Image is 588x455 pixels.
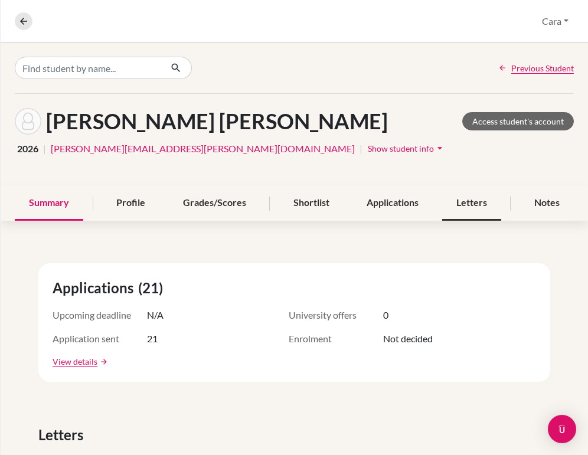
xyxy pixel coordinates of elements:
span: Letters [38,424,88,446]
span: N/A [147,308,164,322]
div: Summary [15,186,83,221]
span: Upcoming deadline [53,308,147,322]
div: Notes [520,186,574,221]
a: Access student's account [462,112,574,130]
div: Applications [352,186,433,221]
span: Applications [53,277,138,299]
span: 0 [383,308,388,322]
div: Grades/Scores [169,186,260,221]
h1: [PERSON_NAME] [PERSON_NAME] [46,109,388,134]
div: Open Intercom Messenger [548,415,576,443]
div: Letters [442,186,501,221]
a: View details [53,355,97,368]
span: Not decided [383,332,433,346]
span: Enrolment [289,332,383,346]
a: Previous Student [498,62,574,74]
span: | [43,142,46,156]
i: arrow_drop_down [434,142,446,154]
span: | [360,142,362,156]
a: arrow_forward [97,358,108,366]
button: Show student infoarrow_drop_down [367,139,446,158]
span: 21 [147,332,158,346]
div: Profile [102,186,159,221]
span: (21) [138,277,168,299]
span: University offers [289,308,383,322]
span: Show student info [368,143,434,153]
span: Application sent [53,332,147,346]
img: Marcelo Herrera Córdova's avatar [15,108,41,135]
span: Previous Student [511,62,574,74]
span: 2026 [17,142,38,156]
input: Find student by name... [15,57,161,79]
button: Cara [537,10,574,32]
a: [PERSON_NAME][EMAIL_ADDRESS][PERSON_NAME][DOMAIN_NAME] [51,142,355,156]
div: Shortlist [279,186,344,221]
